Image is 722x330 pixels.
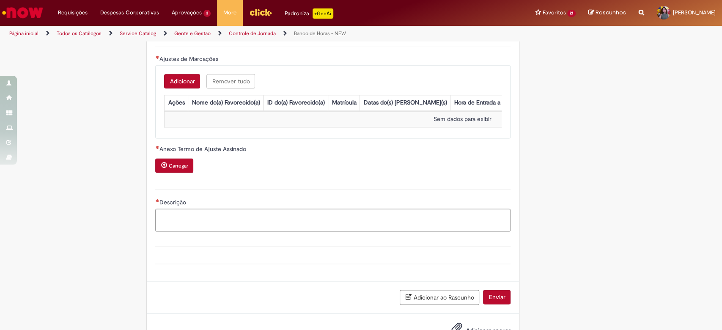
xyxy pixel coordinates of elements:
th: Hora de Entrada a ser ajustada no ponto [450,95,563,111]
span: Aprovações [172,8,202,17]
textarea: Descrição [155,209,511,231]
a: Banco de Horas - NEW [294,30,346,37]
span: Necessários [155,146,159,149]
button: Adicionar ao Rascunho [400,290,479,305]
span: [PERSON_NAME] [673,9,716,16]
a: Gente e Gestão [174,30,211,37]
a: Controle de Jornada [229,30,276,37]
span: 3 [203,10,211,17]
span: Necessários [155,199,159,202]
th: Datas do(s) [PERSON_NAME](s) [360,95,450,111]
th: Nome do(a) Favorecido(a) [188,95,264,111]
span: Favoritos [542,8,566,17]
ul: Trilhas de página [6,26,475,41]
span: More [223,8,236,17]
img: ServiceNow [1,4,44,21]
img: click_logo_yellow_360x200.png [249,6,272,19]
a: Todos os Catálogos [57,30,102,37]
small: Carregar [168,162,188,169]
p: +GenAi [313,8,333,19]
button: Carregar anexo de Anexo Termo de Ajuste Assinado Required [155,158,193,173]
span: Necessários [155,55,159,59]
button: Add a row for Ajustes de Marcações [164,74,200,88]
span: Requisições [58,8,88,17]
span: Anexo Termo de Ajuste Assinado [159,145,247,153]
a: Rascunhos [588,9,626,17]
span: Rascunhos [596,8,626,16]
span: Descrição [159,198,187,206]
th: Ações [165,95,188,111]
a: Service Catalog [120,30,156,37]
span: 21 [567,10,576,17]
th: ID do(a) Favorecido(a) [264,95,328,111]
a: Página inicial [9,30,38,37]
div: Padroniza [285,8,333,19]
button: Enviar [483,290,511,304]
span: Ajustes de Marcações [159,55,220,63]
th: Matrícula [328,95,360,111]
span: Despesas Corporativas [100,8,159,17]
